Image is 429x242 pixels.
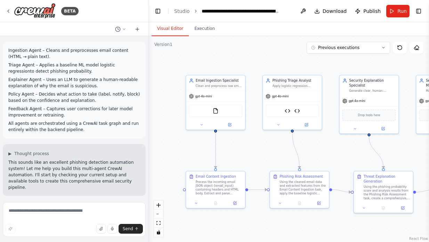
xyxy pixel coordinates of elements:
p: Ingestion Agent – Cleans and preprocesses email content (HTML → plain text). [8,47,140,60]
span: ▶ [8,151,11,156]
g: Edge from 1ae5c662-8bd1-4e63-9b7b-a57ecd509773 to a3b32ef7-c74d-4f29-a347-8db566f8ea3f [332,187,351,195]
div: Process the incoming email JSON object {email_input} containing headers and HTML body. Extract an... [196,180,242,195]
a: Studio [174,8,190,14]
img: Phishing Detection Tool [285,108,291,114]
button: Upload files [96,224,106,234]
div: Using the cleaned email data and extracted features from the Email Content Ingestion task, apply ... [280,180,326,195]
img: Phishing Logistic Predictor [294,108,300,114]
span: Publish [363,8,381,15]
div: Generate clear, human-readable explanations of why an email is considered suspicious based on the... [349,89,396,92]
p: Triage Agent – Applies a baseline ML model logistic regressionto detect phishing probability. [8,62,140,74]
button: ▶Thought process [8,151,49,156]
button: No output available [289,200,309,206]
span: Download [323,8,347,15]
span: Run [397,8,407,15]
button: Open in side panel [370,126,397,132]
div: Email Ingestion Specialist [196,78,242,83]
button: Execution [189,22,220,36]
button: fit view [154,219,163,228]
div: BETA [61,7,79,15]
g: Edge from 9ce01abc-2134-4aaa-865e-730a7e772ebc to 1ae5c662-8bd1-4e63-9b7b-a57ecd509773 [248,187,267,192]
div: Using the phishing probability score and analysis results from the Phishing Risk Assessment task,... [364,185,410,200]
g: Edge from a62da8cb-cd37-4f89-90ee-fcaa7feaed59 to a3b32ef7-c74d-4f29-a347-8db566f8ea3f [367,136,386,168]
button: Run [386,5,410,17]
p: All agents are orchestrated using a CrewAI task graph and run entirely within the backend pipeline. [8,120,140,133]
div: Security Explanation SpecialistGenerate clear, human-readable explanations of why an email is con... [339,75,399,134]
div: Threat Explanation GenerationUsing the phishing probability score and analysis results from the P... [354,171,413,213]
button: Previous executions [307,42,390,54]
button: Visual Editor [152,22,189,36]
div: Threat Explanation Generation [364,174,410,184]
p: This sounds like an excellent phishing detection automation system! Let me help you build this mu... [8,159,140,191]
div: Version 1 [154,42,172,47]
button: Switch to previous chat [112,25,129,33]
div: Phishing Risk Assessment [280,174,323,179]
button: Download [311,5,350,17]
button: Open in side panel [227,200,243,206]
img: FileReadTool [213,108,219,114]
button: Open in side panel [216,122,243,128]
g: Edge from 06cddf66-7be2-4542-950b-d877b1caa66b to 1ae5c662-8bd1-4e63-9b7b-a57ecd509773 [290,132,302,168]
div: Clean and preprocess raw email content from {email_input}, converting HTML to plain text and extr... [196,84,242,88]
div: Phishing Triage AnalystApply logistic regression machine learning model to analyze preprocessed e... [262,75,322,130]
p: Policy Agent – Decides what action to take (label, notify, block) based on the confidence and exp... [8,91,140,104]
span: gpt-4o-mini [195,94,212,98]
button: Publish [352,5,383,17]
span: Send [123,226,133,232]
button: toggle interactivity [154,228,163,237]
div: Phishing Risk AssessmentUsing the cleaned email data and extracted features from the Email Conten... [269,171,329,208]
button: Open in side panel [395,205,411,211]
button: Open in side panel [293,122,320,128]
span: Drop tools here [358,113,380,118]
img: Logo [14,3,56,19]
p: Feedback Agent – Captures user corrections for later model improvement or retraining. [8,106,140,118]
a: React Flow attribution [409,237,428,241]
div: Email Content IngestionProcess the incoming email JSON object {email_input} containing headers an... [186,171,245,208]
button: Improve this prompt [6,224,15,234]
button: No output available [205,200,226,206]
button: Click to speak your automation idea [107,224,117,234]
div: React Flow controls [154,201,163,237]
button: zoom in [154,201,163,210]
span: Previous executions [318,45,359,50]
div: Security Explanation Specialist [349,78,396,88]
span: gpt-4o-mini [349,99,365,103]
div: Email Ingestion SpecialistClean and preprocess raw email content from {email_input}, converting H... [186,75,245,130]
button: Open in side panel [310,200,327,206]
button: Send [119,224,143,234]
p: Explainer Agent – Uses an LLM to generate a human-readable explanation of why the email is suspic... [8,76,140,89]
button: Start a new chat [132,25,143,33]
div: Apply logistic regression machine learning model to analyze preprocessed email content and genera... [273,84,319,88]
button: No output available [373,205,394,211]
button: Show right sidebar [414,6,423,16]
div: Email Content Ingestion [196,174,236,179]
button: zoom out [154,210,163,219]
span: gpt-4o-mini [272,94,289,98]
nav: breadcrumb [174,8,280,15]
g: Edge from f17aefbf-9676-4a6a-a538-6448558739a8 to 9ce01abc-2134-4aaa-865e-730a7e772ebc [213,132,218,168]
button: Hide left sidebar [153,6,163,16]
span: Thought process [14,151,49,156]
div: Phishing Triage Analyst [273,78,319,83]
